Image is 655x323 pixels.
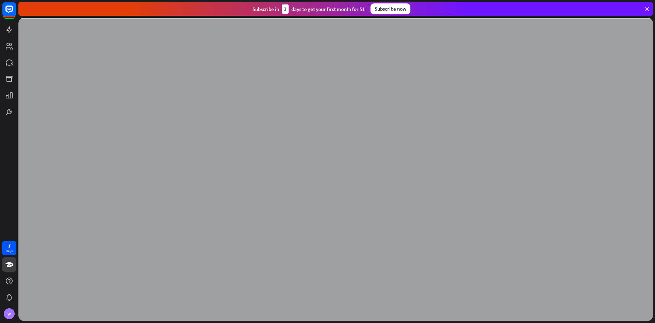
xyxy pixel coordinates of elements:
[370,3,410,14] div: Subscribe now
[4,308,15,319] div: W
[2,241,16,255] a: 7 days
[282,4,289,14] div: 3
[252,4,365,14] div: Subscribe in days to get your first month for $1
[6,249,13,254] div: days
[8,243,11,249] div: 7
